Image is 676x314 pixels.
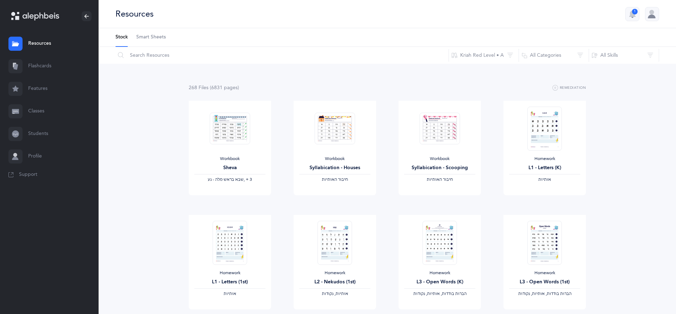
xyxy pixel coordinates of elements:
[194,177,265,183] div: ‪, + 3‬
[427,177,453,182] span: ‫חיבור האותיות‬
[423,221,457,265] img: Homework_L3_OpenWords_R_EN_thumbnail_1731229486.png
[519,47,589,64] button: All Categories
[404,278,475,286] div: L3 - Open Words (K)
[315,112,355,144] img: Syllabication-Workbook-Level-1-EN_Red_Houses_thumbnail_1741114032.png
[509,156,580,162] div: Homework
[527,106,562,150] img: Homework_L1_Letters_R_EN_thumbnail_1731214661.png
[404,270,475,276] div: Homework
[449,47,519,64] button: Kriah Red Level • A
[318,221,352,265] img: Homework_L2_Nekudos_R_EN_1_thumbnail_1731617499.png
[527,221,562,265] img: Homework_L3_OpenWords_O_Red_EN_thumbnail_1731217670.png
[210,85,239,91] span: (6831 page )
[322,177,348,182] span: ‫חיבור האותיות‬
[299,164,370,172] div: Syllabication - Houses
[404,156,475,162] div: Workbook
[538,177,551,182] span: ‫אותיות‬
[115,47,449,64] input: Search Resources
[322,291,348,296] span: ‫אותיות, נקודות‬
[509,164,580,172] div: L1 - Letters (K)
[115,8,154,20] div: Resources
[213,221,247,265] img: Homework_L1_Letters_O_Red_EN_thumbnail_1731215195.png
[194,164,265,172] div: Sheva
[413,291,467,296] span: ‫הברות בודדות, אותיות, נקודות‬
[224,291,236,296] span: ‫אותיות‬
[210,112,250,144] img: Sheva-Workbook-Red_EN_thumbnail_1754012358.png
[299,278,370,286] div: L2 - Nekudos (1st)
[552,84,586,92] button: Remediation
[208,177,244,182] span: ‫שבא בראש מלה - נע‬
[632,9,638,14] div: 1
[136,34,166,41] span: Smart Sheets
[236,85,238,91] span: s
[509,278,580,286] div: L3 - Open Words (1st)
[299,156,370,162] div: Workbook
[194,156,265,162] div: Workbook
[299,270,370,276] div: Homework
[420,112,460,144] img: Syllabication-Workbook-Level-1-EN_Red_Scooping_thumbnail_1741114434.png
[194,270,265,276] div: Homework
[589,47,659,64] button: All Skills
[194,278,265,286] div: L1 - Letters (1st)
[509,270,580,276] div: Homework
[206,85,208,91] span: s
[404,164,475,172] div: Syllabication - Scooping
[518,291,571,296] span: ‫הברות בודדות, אותיות, נקודות‬
[19,171,37,178] span: Support
[625,7,639,21] button: 1
[189,85,208,91] span: 268 File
